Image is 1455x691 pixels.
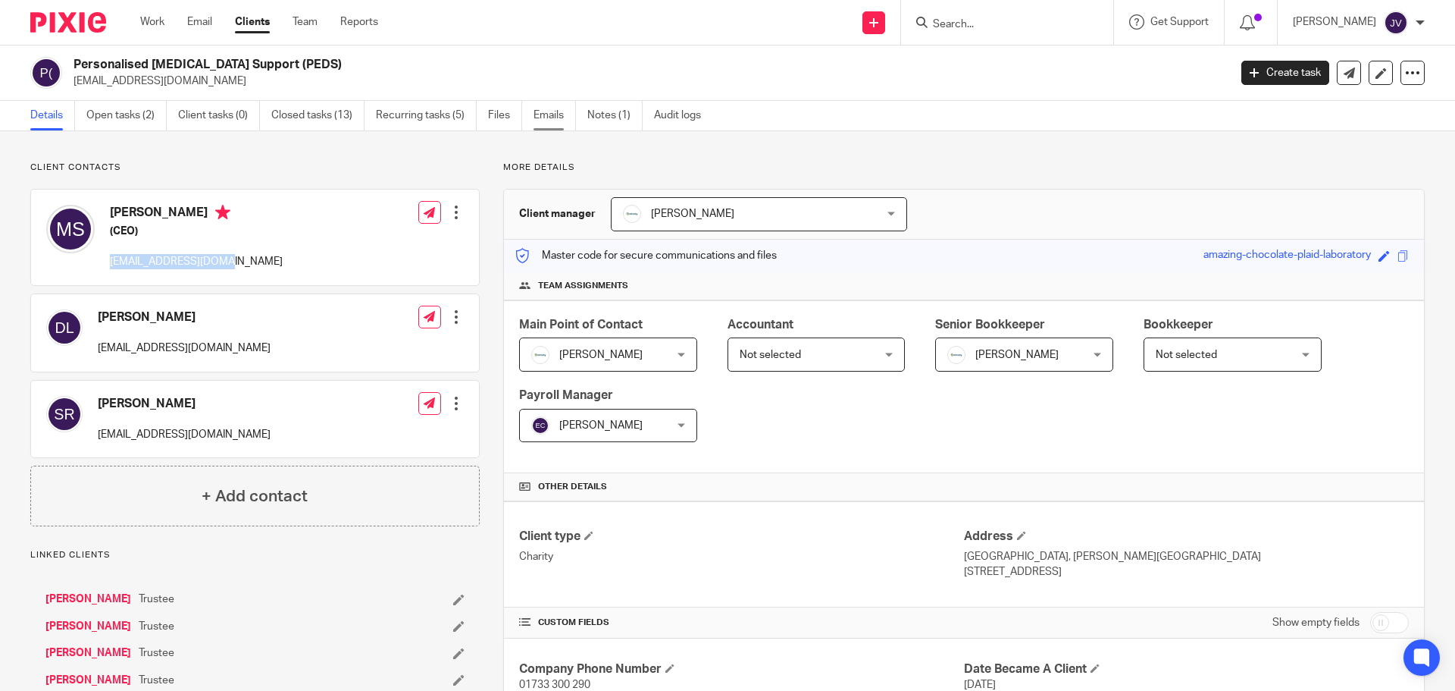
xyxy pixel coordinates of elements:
label: Show empty fields [1272,615,1360,630]
p: [EMAIL_ADDRESS][DOMAIN_NAME] [98,427,271,442]
span: Bookkeeper [1144,319,1213,331]
span: [PERSON_NAME] [651,209,734,219]
p: [PERSON_NAME] [1293,14,1376,30]
a: [PERSON_NAME] [45,673,131,688]
h2: Personalised [MEDICAL_DATA] Support (PEDS) [74,57,990,73]
h3: Client manager [519,206,596,221]
span: Trustee [139,592,174,607]
h4: Client type [519,529,964,545]
p: [EMAIL_ADDRESS][DOMAIN_NAME] [110,254,283,269]
img: Pixie [30,12,106,33]
p: [STREET_ADDRESS] [964,564,1409,579]
p: [EMAIL_ADDRESS][DOMAIN_NAME] [74,74,1219,89]
a: [PERSON_NAME] [45,619,131,634]
span: Other details [538,481,607,493]
img: Infinity%20Logo%20with%20Whitespace%20.png [947,346,965,364]
span: [DATE] [964,680,996,690]
h4: Date Became A Client [964,661,1409,677]
img: svg%3E [531,416,549,435]
input: Search [931,18,1068,32]
img: svg%3E [46,309,83,346]
p: Linked clients [30,549,480,561]
span: [PERSON_NAME] [975,350,1059,360]
p: [EMAIL_ADDRESS][DOMAIN_NAME] [98,341,271,356]
h4: + Add contact [202,485,308,508]
a: Email [187,14,212,30]
span: Not selected [740,350,801,360]
span: [PERSON_NAME] [559,350,643,360]
a: Open tasks (2) [86,101,167,130]
span: 01733 300 290 [519,680,590,690]
span: Trustee [139,673,174,688]
a: Recurring tasks (5) [376,101,477,130]
h4: Address [964,529,1409,545]
a: Notes (1) [587,101,643,130]
h4: Company Phone Number [519,661,964,677]
img: svg%3E [30,57,62,89]
h4: [PERSON_NAME] [98,309,271,325]
h4: [PERSON_NAME] [110,205,283,224]
img: Infinity%20Logo%20with%20Whitespace%20.png [623,205,641,223]
a: Team [293,14,318,30]
a: Files [488,101,522,130]
p: Master code for secure communications and files [515,248,777,263]
img: svg%3E [46,205,95,253]
i: Primary [215,205,230,220]
img: Infinity%20Logo%20with%20Whitespace%20.png [531,346,549,364]
a: Work [140,14,164,30]
span: [PERSON_NAME] [559,420,643,431]
span: Payroll Manager [519,389,613,401]
a: Audit logs [654,101,712,130]
span: Main Point of Contact [519,319,643,331]
a: Create task [1241,61,1329,85]
a: Reports [340,14,378,30]
a: [PERSON_NAME] [45,592,131,607]
img: svg%3E [1384,11,1408,35]
span: Not selected [1156,350,1217,360]
div: amazing-chocolate-plaid-laboratory [1203,247,1371,265]
p: Client contacts [30,162,480,174]
p: [GEOGRAPHIC_DATA], [PERSON_NAME][GEOGRAPHIC_DATA] [964,549,1409,564]
h5: (CEO) [110,224,283,239]
h4: CUSTOM FIELDS [519,617,964,629]
span: Senior Bookkeeper [935,319,1045,331]
img: svg%3E [46,396,83,432]
a: Details [30,101,75,130]
span: Trustee [139,645,174,661]
span: Team assignments [538,280,628,292]
h4: [PERSON_NAME] [98,396,271,412]
span: Trustee [139,619,174,634]
a: [PERSON_NAME] [45,645,131,661]
span: Get Support [1150,17,1209,27]
a: Closed tasks (13) [271,101,365,130]
a: Clients [235,14,270,30]
span: Accountant [727,319,793,331]
a: Client tasks (0) [178,101,260,130]
p: Charity [519,549,964,564]
p: More details [503,162,1425,174]
a: Emails [533,101,576,130]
